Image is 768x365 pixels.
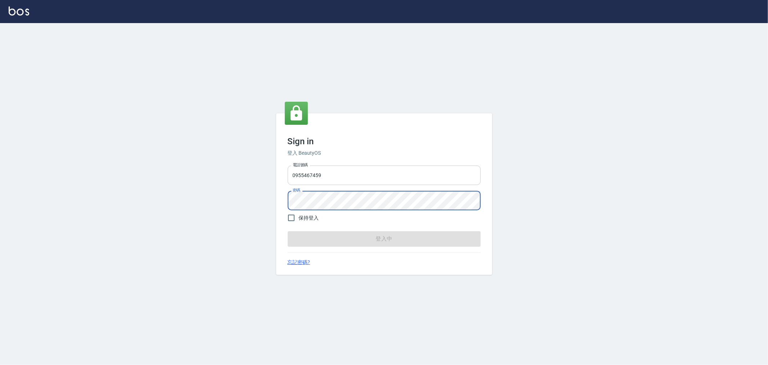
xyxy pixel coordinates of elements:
h3: Sign in [288,136,481,146]
h6: 登入 BeautyOS [288,149,481,157]
label: 密碼 [293,188,300,193]
img: Logo [9,6,29,16]
span: 保持登入 [299,214,319,222]
label: 電話號碼 [293,162,308,168]
a: 忘記密碼? [288,259,310,266]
